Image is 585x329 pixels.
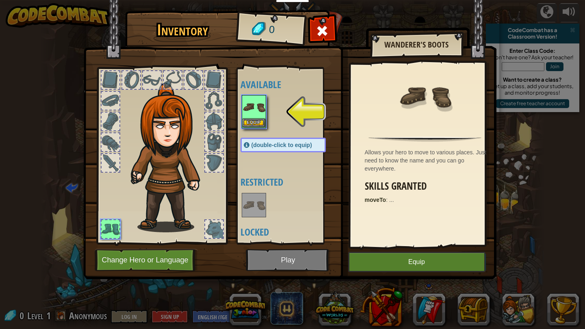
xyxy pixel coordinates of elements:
button: Change Hero or Language [95,249,198,271]
img: hr.png [368,136,481,142]
span: 0 [268,22,275,37]
img: portrait.png [399,70,451,123]
h2: Wanderer's Boots [378,40,455,49]
h4: Restricted [240,177,342,187]
span: : [386,197,389,203]
img: portrait.png [243,194,265,216]
img: portrait.png [243,96,265,119]
h4: Locked [240,227,342,237]
img: hair_f2.png [127,83,214,232]
strong: moveTo [365,197,386,203]
div: Allows your hero to move to various places. Just need to know the name and you can go everywhere. [365,148,490,173]
h1: Inventory [131,22,234,39]
span: (double-click to equip) [251,142,312,148]
button: Equip [243,119,265,127]
h4: Available [240,79,342,90]
button: Equip [348,252,485,272]
h3: Skills Granted [365,181,490,192]
span: ... [389,197,394,203]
